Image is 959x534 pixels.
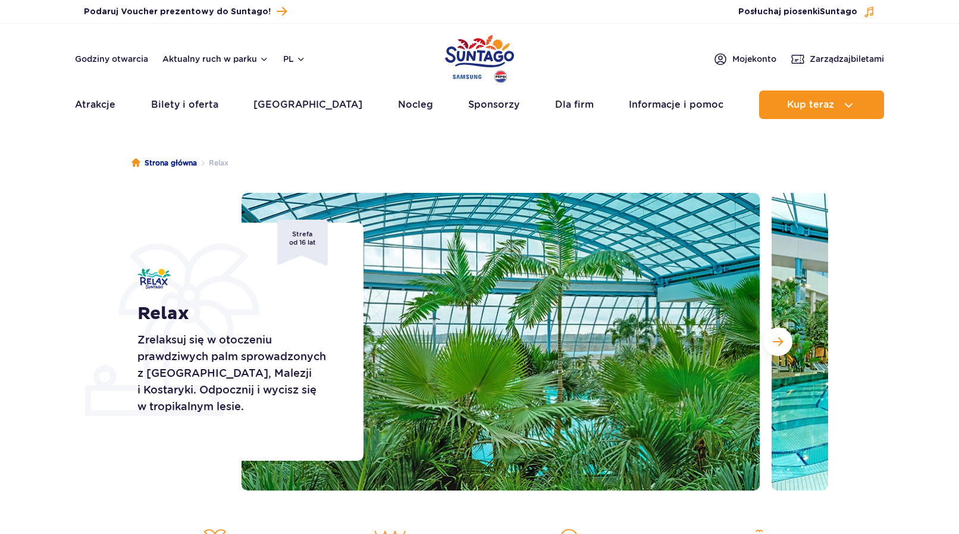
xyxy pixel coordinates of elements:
p: Zrelaksuj się w otoczeniu prawdziwych palm sprowadzonych z [GEOGRAPHIC_DATA], Malezji i Kostaryki... [137,332,337,415]
a: Zarządzajbiletami [791,52,884,66]
a: Podaruj Voucher prezentowy do Suntago! [84,4,287,20]
a: [GEOGRAPHIC_DATA] [253,90,362,119]
span: Suntago [820,8,857,16]
a: Park of Poland [445,30,514,85]
span: Podaruj Voucher prezentowy do Suntago! [84,6,271,18]
a: Nocleg [398,90,433,119]
a: Strona główna [131,157,197,169]
button: Posłuchaj piosenkiSuntago [738,6,875,18]
button: Aktualny ruch w parku [162,54,269,64]
a: Atrakcje [75,90,115,119]
a: Dla firm [555,90,594,119]
span: Posłuchaj piosenki [738,6,857,18]
button: pl [283,53,306,65]
span: Moje konto [732,53,776,65]
span: Kup teraz [787,99,834,110]
h1: Relax [137,303,337,324]
button: Kup teraz [759,90,884,119]
button: Następny slajd [764,327,792,356]
a: Informacje i pomoc [629,90,723,119]
a: Sponsorzy [468,90,519,119]
a: Mojekonto [713,52,776,66]
img: Relax [137,268,171,289]
li: Relax [197,157,228,169]
a: Bilety i oferta [151,90,218,119]
span: Strefa od 16 lat [277,220,328,266]
span: Zarządzaj biletami [810,53,884,65]
a: Godziny otwarcia [75,53,148,65]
